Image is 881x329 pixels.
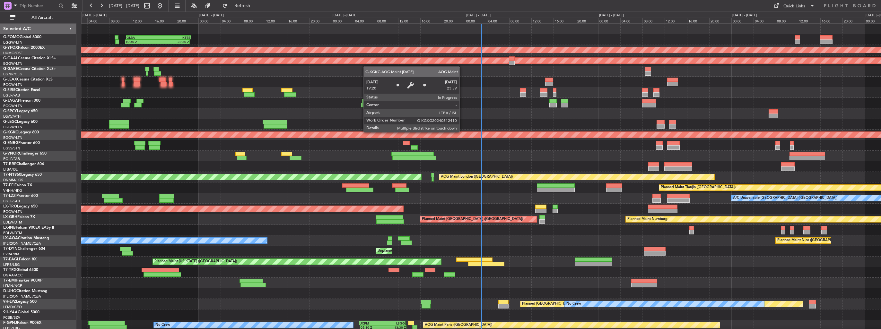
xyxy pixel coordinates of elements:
[154,18,176,23] div: 16:00
[620,18,642,23] div: 04:00
[798,18,820,23] div: 12:00
[3,78,17,81] span: G-LEAX
[3,141,18,145] span: G-ENRG
[3,268,16,272] span: T7-TRX
[3,231,22,235] a: EDLW/DTM
[360,321,382,325] div: UCFM
[3,205,38,208] a: LX-TROLegacy 650
[3,273,23,278] a: DGAA/ACC
[783,3,805,10] div: Quick Links
[3,104,22,108] a: EGGW/LTN
[3,167,18,172] a: LTBA/ISL
[3,188,22,193] a: VHHH/HKG
[3,199,20,204] a: EGLF/FAB
[3,152,47,156] a: G-VNORChallenger 650
[3,310,39,314] a: 9H-YAAGlobal 5000
[333,13,357,18] div: [DATE] - [DATE]
[3,46,18,50] span: G-YFOX
[3,294,41,299] a: [PERSON_NAME]/QSA
[3,315,20,320] a: FCBB/BZV
[509,18,531,23] div: 08:00
[382,321,405,325] div: LSGG
[3,120,17,124] span: G-LEGC
[3,247,45,251] a: T7-DYNChallenger 604
[3,236,18,240] span: LX-AOA
[221,18,243,23] div: 04:00
[3,135,22,140] a: EGGW/LTN
[3,262,20,267] a: LFPB/LBG
[109,3,139,9] span: [DATE] - [DATE]
[126,36,159,39] div: OLBA
[754,18,776,23] div: 04:00
[3,61,22,66] a: EGGW/LTN
[3,82,22,87] a: EGGW/LTN
[777,236,849,245] div: Planned Maint Nice ([GEOGRAPHIC_DATA])
[3,88,40,92] a: G-SIRSCitation Excel
[265,18,287,23] div: 12:00
[487,18,509,23] div: 04:00
[3,215,17,219] span: LX-GBH
[3,279,42,283] a: T7-EMIHawker 900XP
[709,18,731,23] div: 20:00
[466,13,491,18] div: [DATE] - [DATE]
[243,18,265,23] div: 08:00
[3,183,14,187] span: T7-FFI
[642,18,665,23] div: 08:00
[3,146,20,151] a: EGSS/STN
[3,257,37,261] a: T7-EAGLFalcon 8X
[420,18,442,23] div: 16:00
[332,18,354,23] div: 00:00
[3,131,39,134] a: G-KGKGLegacy 600
[3,88,15,92] span: G-SIRS
[3,241,41,246] a: [PERSON_NAME]/QSA
[3,67,56,71] a: G-GARECessna Citation XLS+
[199,13,224,18] div: [DATE] - [DATE]
[3,226,54,230] a: LX-INBFalcon 900EX EASy II
[398,18,420,23] div: 12:00
[441,172,513,182] div: AOG Maint London ([GEOGRAPHIC_DATA])
[159,36,191,39] div: KTEB
[3,109,38,113] a: G-SPCYLegacy 650
[522,299,613,309] div: Planned [GEOGRAPHIC_DATA] ([GEOGRAPHIC_DATA])
[531,18,554,23] div: 12:00
[154,257,237,266] div: Planned Maint [US_STATE] ([GEOGRAPHIC_DATA])
[3,78,53,81] a: G-LEAXCessna Citation XLS
[3,156,20,161] a: EGLF/FAB
[219,1,258,11] button: Refresh
[176,18,198,23] div: 20:00
[7,13,70,23] button: All Aircraft
[3,289,16,293] span: D-IJHO
[3,173,21,177] span: T7-N1960
[3,162,16,166] span: T7-BRE
[443,18,465,23] div: 20:00
[3,321,17,325] span: F-GPNJ
[820,18,842,23] div: 16:00
[3,152,19,156] span: G-VNOR
[732,13,757,18] div: [DATE] - [DATE]
[3,289,48,293] a: D-IJHOCitation Mustang
[576,18,598,23] div: 20:00
[661,183,736,192] div: Planned Maint Tianjin ([GEOGRAPHIC_DATA])
[3,46,45,50] a: G-YFOXFalcon 2000EX
[3,226,16,230] span: LX-INB
[3,131,18,134] span: G-KGKG
[354,18,376,23] div: 04:00
[3,268,38,272] a: T7-TRXGlobal 6500
[3,173,42,177] a: T7-N1960Legacy 650
[3,99,18,103] span: G-JAGA
[3,194,38,198] a: T7-LZZIPraetor 600
[3,236,49,240] a: LX-AOACitation Mustang
[3,51,22,55] a: UUMO/OSF
[771,1,818,11] button: Quick Links
[776,18,798,23] div: 08:00
[3,178,23,182] a: DNMM/LOS
[3,141,40,145] a: G-ENRGPraetor 600
[3,300,16,304] span: 9H-LPZ
[3,209,22,214] a: EGGW/LTN
[3,56,18,60] span: G-GAAL
[109,18,132,23] div: 08:00
[3,162,44,166] a: T7-BREChallenger 604
[376,18,398,23] div: 08:00
[3,35,41,39] a: G-FOMOGlobal 6000
[83,13,107,18] div: [DATE] - [DATE]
